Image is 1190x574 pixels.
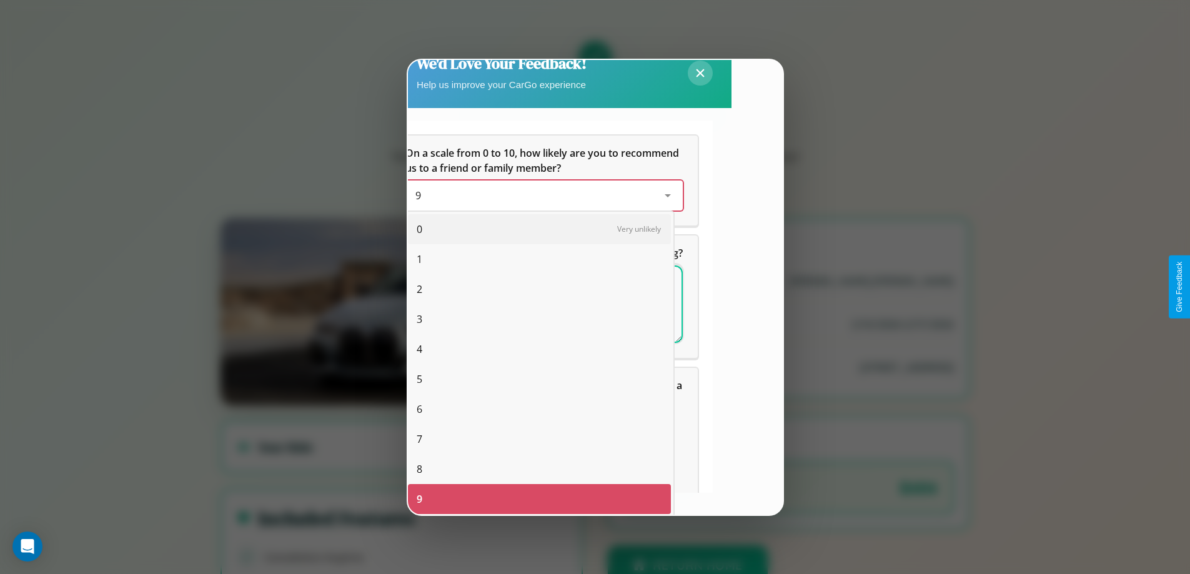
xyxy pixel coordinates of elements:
[12,532,42,562] div: Open Intercom Messenger
[417,53,587,74] h2: We'd Love Your Feedback!
[408,304,671,334] div: 3
[417,402,422,417] span: 6
[617,224,661,234] span: Very unlikely
[408,364,671,394] div: 5
[408,454,671,484] div: 8
[417,252,422,267] span: 1
[417,222,422,237] span: 0
[417,372,422,387] span: 5
[408,484,671,514] div: 9
[408,334,671,364] div: 4
[405,246,683,260] span: What can we do to make your experience more satisfying?
[417,462,422,477] span: 8
[408,274,671,304] div: 2
[417,282,422,297] span: 2
[405,379,685,407] span: Which of the following features do you value the most in a vehicle?
[408,514,671,544] div: 10
[390,136,698,225] div: On a scale from 0 to 10, how likely are you to recommend us to a friend or family member?
[405,181,683,210] div: On a scale from 0 to 10, how likely are you to recommend us to a friend or family member?
[408,244,671,274] div: 1
[417,492,422,507] span: 9
[408,424,671,454] div: 7
[417,342,422,357] span: 4
[417,76,587,93] p: Help us improve your CarGo experience
[408,394,671,424] div: 6
[417,312,422,327] span: 3
[1175,262,1184,312] div: Give Feedback
[415,189,421,202] span: 9
[408,214,671,244] div: 0
[405,146,683,176] h5: On a scale from 0 to 10, how likely are you to recommend us to a friend or family member?
[417,432,422,447] span: 7
[405,146,682,175] span: On a scale from 0 to 10, how likely are you to recommend us to a friend or family member?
